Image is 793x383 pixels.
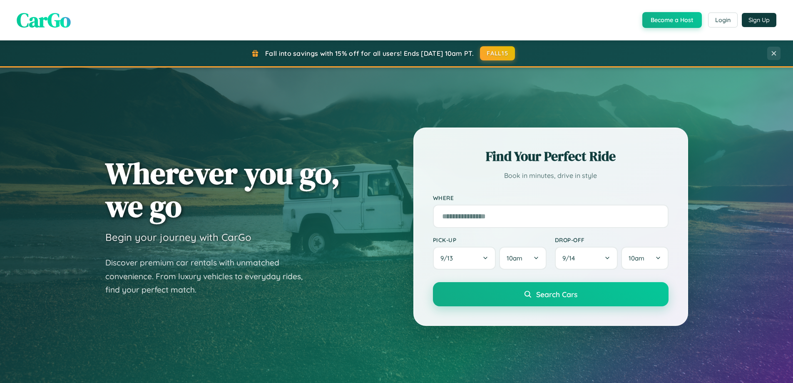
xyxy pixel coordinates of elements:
[507,254,522,262] span: 10am
[433,282,669,306] button: Search Cars
[433,247,496,270] button: 9/13
[642,12,702,28] button: Become a Host
[555,247,618,270] button: 9/14
[480,46,515,60] button: FALL15
[105,231,251,243] h3: Begin your journey with CarGo
[433,194,669,201] label: Where
[621,247,668,270] button: 10am
[742,13,776,27] button: Sign Up
[105,256,313,297] p: Discover premium car rentals with unmatched convenience. From luxury vehicles to everyday rides, ...
[105,157,340,223] h1: Wherever you go, we go
[440,254,457,262] span: 9 / 13
[265,49,474,58] span: Fall into savings with 15% off for all users! Ends [DATE] 10am PT.
[433,147,669,165] h2: Find Your Perfect Ride
[562,254,579,262] span: 9 / 14
[536,290,577,299] span: Search Cars
[17,6,71,34] span: CarGo
[708,13,738,28] button: Login
[433,170,669,182] p: Book in minutes, drive in style
[555,236,669,243] label: Drop-off
[499,247,546,270] button: 10am
[433,236,547,243] label: Pick-up
[629,254,644,262] span: 10am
